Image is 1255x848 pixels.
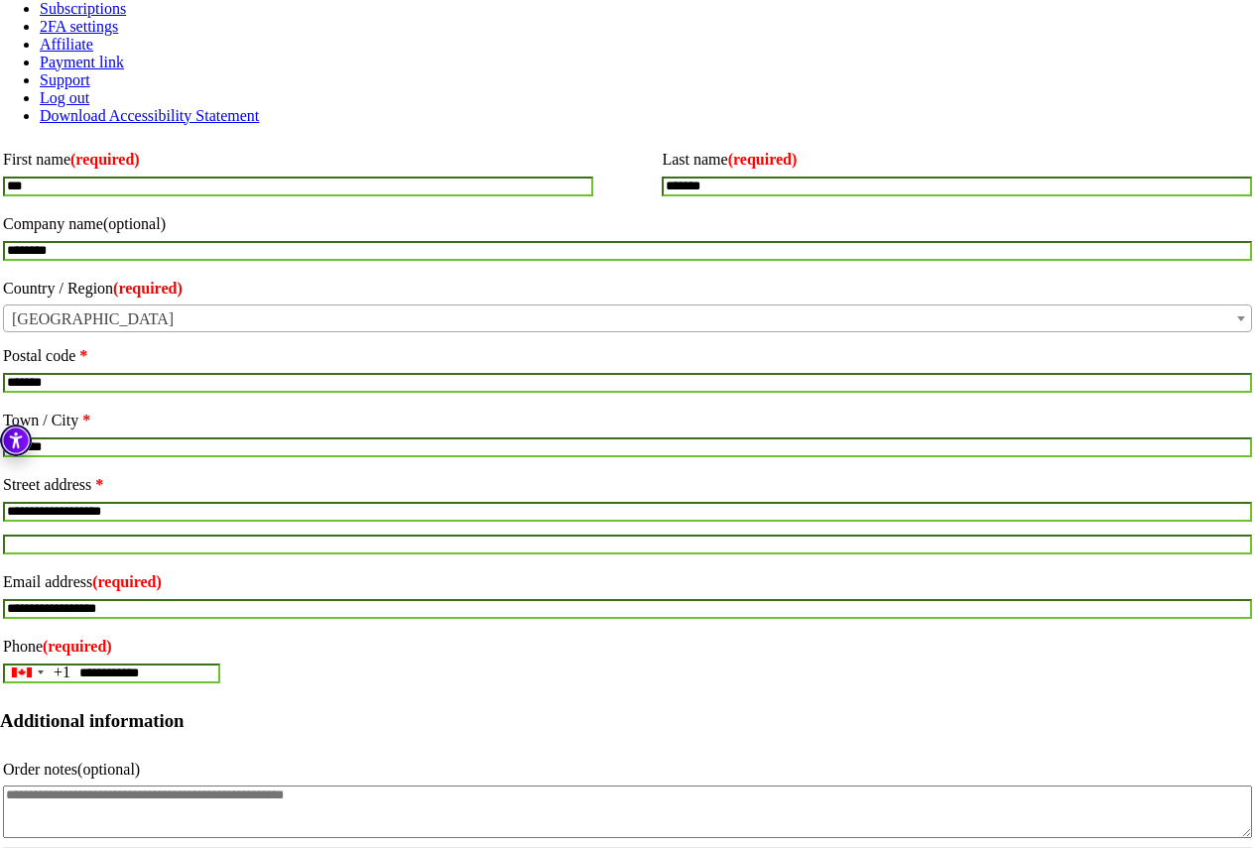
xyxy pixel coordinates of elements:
a: Download Accessibility Statement [40,107,259,124]
abbr: required [82,412,90,428]
div: +1 [54,664,70,681]
a: Support [40,71,90,88]
label: Country / Region [3,273,1252,304]
a: Log out [40,89,89,106]
abbr: required [43,638,112,655]
label: Order notes [3,754,1252,786]
label: Company name [3,208,1252,240]
abbr: required [95,476,103,493]
span: (optional) [103,215,166,232]
button: Selected country [4,664,70,682]
a: Payment link [40,54,124,70]
span: (optional) [77,761,140,778]
span: Canada [4,305,1251,333]
abbr: required [113,280,183,297]
abbr: required [728,151,798,168]
label: Last name [662,144,1252,176]
abbr: required [92,573,162,590]
label: Email address [3,566,1252,598]
label: First name [3,144,593,176]
label: Town / City [3,405,1252,436]
abbr: required [70,151,140,168]
span: Country / Region [3,304,1252,332]
label: Phone [3,631,1252,663]
a: 2FA settings [40,18,118,35]
a: Affiliate [40,36,93,53]
label: Street address [3,469,1252,501]
label: Postal code [3,340,1252,372]
abbr: required [79,347,87,364]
